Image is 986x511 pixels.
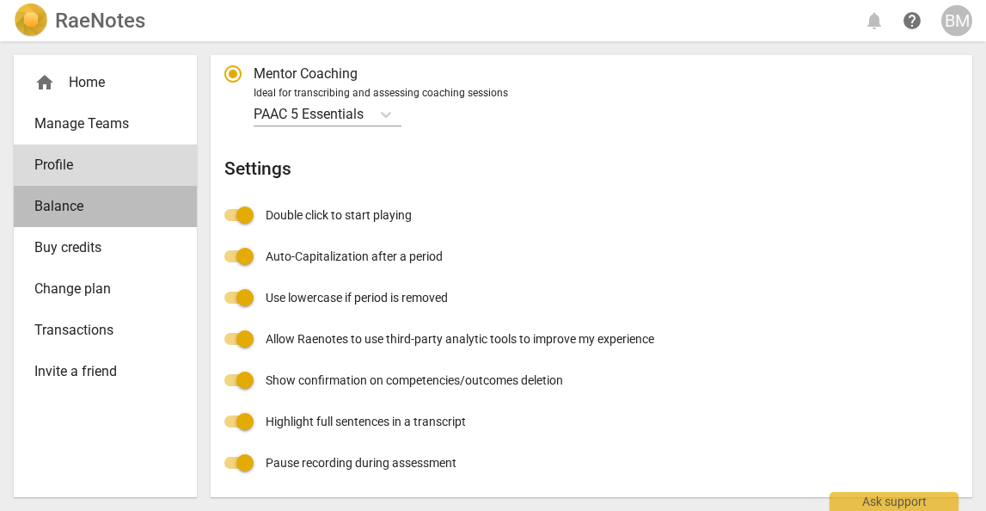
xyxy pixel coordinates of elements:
[34,72,55,93] span: home
[34,196,162,217] span: Balance
[34,237,162,258] span: Buy credits
[14,310,197,351] a: Transactions
[34,72,162,93] div: Home
[266,372,563,390] span: Show confirmation on competencies/outcomes deletion
[365,106,369,122] input: Ideal for transcribing and assessing coaching sessionsPAAC 5 Essentials
[34,361,162,382] span: Invite a friend
[254,64,358,83] span: Mentor Coaching
[266,413,466,431] span: Highlight full sentences in a transcript
[902,10,922,31] span: help
[266,206,412,225] span: Double click to start playing
[34,114,162,134] span: Manage Teams
[14,145,197,186] a: Profile
[941,5,972,36] button: BM
[266,330,654,348] span: Allow Raenotes to use third-party analytic tools to improve my experience
[14,186,197,227] a: Balance
[254,104,364,124] p: PAAC 5 Essentials
[266,289,448,307] span: Use lowercase if period is removed
[14,62,197,103] div: Home
[14,268,197,310] a: Change plan
[14,103,197,145] a: Manage Teams
[34,320,162,341] span: Transactions
[14,3,145,38] a: LogoRaeNotes
[224,53,958,126] div: Account type
[14,227,197,268] a: Buy credits
[254,86,953,102] div: Ideal for transcribing and assessing coaching sessions
[224,158,958,180] h2: Settings
[55,9,145,33] h2: RaeNotes
[266,248,443,266] span: Auto-Capitalization after a period
[266,454,456,472] span: Pause recording during assessment
[14,3,48,38] img: Logo
[830,492,958,511] div: Ask support
[14,351,197,392] a: Invite a friend
[897,5,928,36] a: Help
[34,279,162,299] span: Change plan
[34,155,162,175] span: Profile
